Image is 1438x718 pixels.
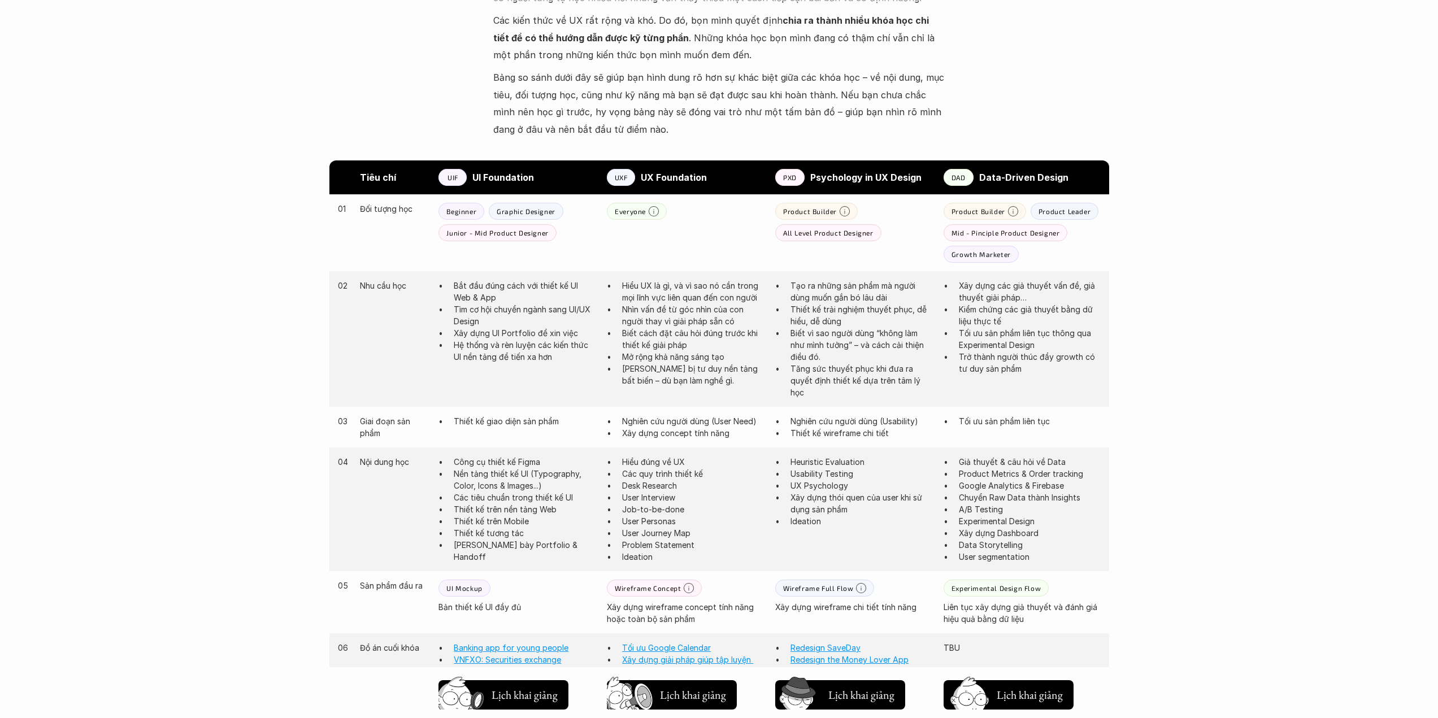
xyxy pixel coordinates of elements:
a: Xây dựng giải pháp giúp tập luyện thể thao hiệu quả hơn [622,655,753,676]
h5: Lịch khai giảng [660,687,726,703]
strong: UI Foundation [472,172,534,183]
button: Lịch khai giảng [607,680,737,710]
p: [PERSON_NAME] bày Portfolio & Handoff [454,539,596,563]
p: Nhu cầu học [360,280,427,291]
p: Problem Statement [622,539,764,551]
p: Thiết kế giao diện sản phẩm [454,415,596,427]
p: Data Storytelling [959,539,1101,551]
p: Nội dung học [360,456,427,468]
p: 01 [338,203,349,215]
p: [PERSON_NAME] bị tư duy nền tảng bất biến – dù bạn làm nghề gì. [622,363,764,386]
p: Nền tảng thiết kế UI (Typography, Color, Icons & Images...) [454,468,596,491]
p: PXD [783,173,797,181]
p: Heuristic Evaluation [790,456,932,468]
p: Các tiêu chuẩn trong thiết kế UI [454,491,596,503]
p: All Level Product Designer [783,229,874,237]
strong: chia ra thành nhiều khóa học chi tiết để có thể hướng dẫn được kỹ từng phần [493,15,931,43]
button: Lịch khai giảng [438,680,568,710]
p: Experimental Design [959,515,1101,527]
p: Wireframe Full Flow [783,584,853,592]
p: Product Builder [783,207,837,215]
p: Desk Research [622,480,764,491]
a: Redesign SaveDay [790,643,861,652]
p: Job-to-be-done [622,503,764,515]
p: Thiết kế trên nền tảng Web [454,503,596,515]
p: Wireframe Concept [615,584,681,592]
strong: Psychology in UX Design [810,172,922,183]
p: Product Builder [952,207,1005,215]
a: Banking app for young people [454,643,568,652]
p: Bắt đầu đúng cách với thiết kế UI Web & App [454,280,596,303]
p: TBU [944,642,1101,654]
p: UX Psychology [790,480,932,491]
a: VNFXO: Securities exchange [454,655,561,664]
p: Nghiên cứu người dùng (User Need) [622,415,764,427]
p: Trở thành người thúc đẩy growth có tư duy sản phẩm [959,351,1101,375]
p: Tối ưu sản phẩm liên tục [959,415,1101,427]
p: Xây dựng các giả thuyết vấn đề, giả thuyết giải pháp… [959,280,1101,303]
p: Xây dựng Dashboard [959,527,1101,539]
p: Hiểu UX là gì, và vì sao nó cần trong mọi lĩnh vực liên quan đến con người [622,280,764,303]
p: Hiểu đúng về UX [622,456,764,468]
p: 03 [338,415,349,427]
p: Giai đoạn sản phẩm [360,415,427,439]
p: Thiết kế wireframe chi tiết [790,427,932,439]
p: User segmentation [959,551,1101,563]
p: UI Mockup [446,584,482,592]
p: Xây dựng UI Portfolio để xin việc [454,327,596,339]
a: Lịch khai giảng [607,676,737,710]
p: Xây dựng concept tính năng [622,427,764,439]
p: A/B Testing [959,503,1101,515]
p: Chuyển Raw Data thành Insights [959,491,1101,503]
p: Thiết kế tương tác [454,527,596,539]
p: Bảng so sánh dưới đây sẽ giúp bạn hình dung rõ hơn sự khác biệt giữa các khóa học – về nội dung, ... [493,69,945,138]
p: 02 [338,280,349,291]
p: Tối ưu sản phẩm liên tục thông qua Experimental Design [959,327,1101,351]
p: Mid - Pinciple Product Designer [952,229,1060,237]
p: Graphic Designer [497,207,555,215]
p: User Personas [622,515,764,527]
strong: Tiêu chí [360,172,396,183]
p: Công cụ thiết kế Figma [454,456,596,468]
p: Các kiến thức về UX rất rộng và khó. Do đó, bọn mình quyết định . Những khóa học bọn mình đang có... [493,12,945,63]
a: Lịch khai giảng [944,676,1074,710]
p: User Journey Map [622,527,764,539]
h5: Lịch khai giảng [492,687,558,703]
p: Giả thuyết & câu hỏi về Data [959,456,1101,468]
p: UIF [448,173,458,181]
p: Xây dựng wireframe concept tính năng hoặc toàn bộ sản phẩm [607,601,764,625]
p: Mở rộng khả năng sáng tạo [622,351,764,363]
p: 06 [338,642,349,654]
p: Bản thiết kế UI đầy đủ [438,601,596,613]
p: Đối tượng học [360,203,427,215]
p: Google Analytics & Firebase [959,480,1101,491]
p: Tăng sức thuyết phục khi đưa ra quyết định thiết kế dựa trên tâm lý học [790,363,932,398]
button: Lịch khai giảng [944,680,1074,710]
p: Junior - Mid Product Designer [446,229,548,237]
p: UXF [615,173,628,181]
strong: Data-Driven Design [979,172,1068,183]
p: 04 [338,456,349,468]
p: 05 [338,580,349,591]
p: Thiết kế trải nghiệm thuyết phục, dễ hiểu, dễ dùng [790,303,932,327]
p: Đồ án cuối khóa [360,642,427,654]
h5: Lịch khai giảng [828,687,894,703]
a: Tối ưu Google Calendar [622,643,711,652]
p: Product Metrics & Order tracking [959,468,1101,480]
strong: UX Foundation [641,172,707,183]
p: User Interview [622,491,764,503]
a: Lịch khai giảng [438,676,568,710]
p: Tạo ra những sản phẩm mà người dùng muốn gắn bó lâu dài [790,280,932,303]
p: Biết vì sao người dùng “không làm như mình tưởng” – và cách cải thiện điều đó. [790,327,932,363]
p: Product Leader [1039,207,1091,215]
p: Các quy trình thiết kế [622,468,764,480]
p: Liên tục xây dựng giả thuyết và đánh giá hiệu quả bằng dữ liệu [944,601,1101,625]
p: Nhìn vấn đề từ góc nhìn của con người thay vì giải pháp sẵn có [622,303,764,327]
p: Sản phẩm đầu ra [360,580,427,591]
p: Xây dựng wireframe chi tiết tính năng [775,601,932,613]
p: Ideation [790,515,932,527]
p: Ideation [622,551,764,563]
p: Hệ thống và rèn luyện các kiến thức UI nền tảng để tiến xa hơn [454,339,596,363]
button: Lịch khai giảng [775,680,905,710]
p: Usability Testing [790,468,932,480]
